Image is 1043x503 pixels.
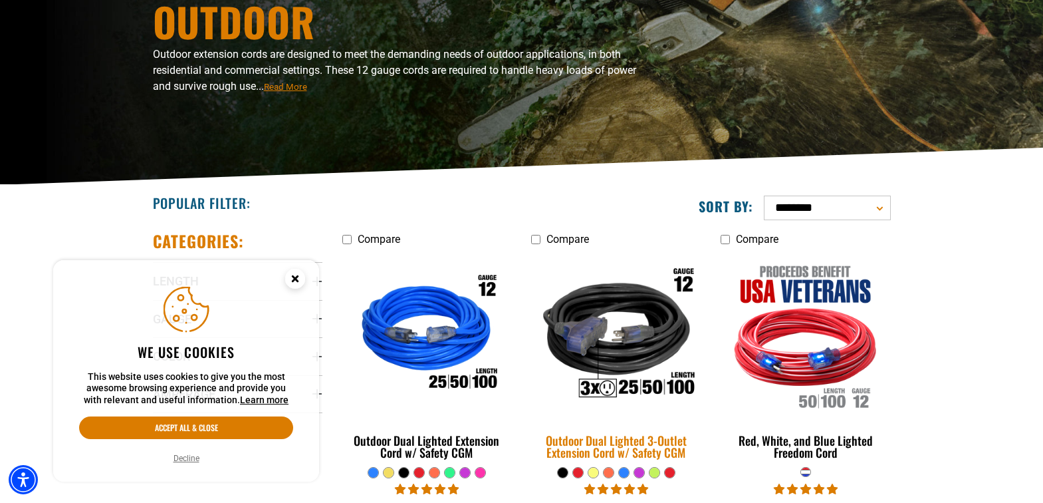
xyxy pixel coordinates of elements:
[531,252,701,466] a: Outdoor Dual Lighted 3-Outlet Extension Cord w/ Safety CGM Outdoor Dual Lighted 3-Outlet Extensio...
[358,233,400,246] span: Compare
[264,82,307,92] span: Read More
[774,483,838,496] span: 5.00 stars
[53,260,319,482] aside: Cookie Consent
[153,194,251,212] h2: Popular Filter:
[584,483,648,496] span: 4.80 stars
[342,252,512,466] a: Outdoor Dual Lighted Extension Cord w/ Safety CGM Outdoor Dual Lighted Extension Cord w/ Safety CGM
[699,198,753,215] label: Sort by:
[153,231,245,251] h2: Categories:
[79,417,293,439] button: Accept all & close
[79,371,293,407] p: This website uses cookies to give you the most awesome browsing experience and provide you with r...
[721,252,890,466] a: Red, White, and Blue Lighted Freedom Cord Red, White, and Blue Lighted Freedom Cord
[736,233,778,246] span: Compare
[153,1,638,41] h1: Outdoor
[9,465,38,494] div: Accessibility Menu
[395,483,459,496] span: 4.81 stars
[546,233,589,246] span: Compare
[721,434,890,458] div: Red, White, and Blue Lighted Freedom Cord
[79,343,293,361] h2: We use cookies
[342,434,512,458] div: Outdoor Dual Lighted Extension Cord w/ Safety CGM
[240,395,289,405] a: This website uses cookies to give you the most awesome browsing experience and provide you with r...
[343,259,511,412] img: Outdoor Dual Lighted Extension Cord w/ Safety CGM
[531,434,701,458] div: Outdoor Dual Lighted 3-Outlet Extension Cord w/ Safety CGM
[523,250,709,420] img: Outdoor Dual Lighted 3-Outlet Extension Cord w/ Safety CGM
[722,259,889,412] img: Red, White, and Blue Lighted Freedom Cord
[170,452,203,465] button: Decline
[271,260,319,301] button: Close this option
[153,48,636,92] span: Outdoor extension cords are designed to meet the demanding needs of outdoor applications, in both...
